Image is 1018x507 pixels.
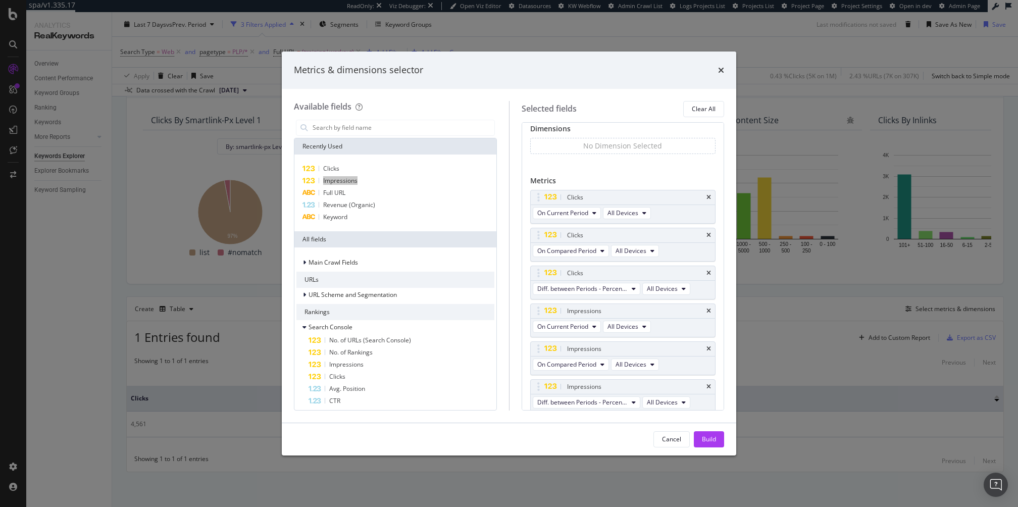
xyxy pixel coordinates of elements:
span: On Current Period [537,322,588,331]
span: No. of Rankings [329,348,373,357]
div: ClickstimesOn Compared PeriodAll Devices [530,228,716,262]
span: No. of URLs (Search Console) [329,336,411,344]
div: times [706,346,711,352]
span: Main Crawl Fields [309,258,358,267]
div: ImpressionstimesOn Compared PeriodAll Devices [530,341,716,375]
span: Clicks [329,372,345,381]
button: Build [694,431,724,447]
span: All Devices [616,246,646,255]
div: modal [282,52,736,455]
button: Diff. between Periods - Percentage [533,283,640,295]
div: Impressions [567,306,601,316]
div: No Dimension Selected [583,141,662,151]
div: Selected fields [522,103,577,115]
span: Search Console [309,323,352,331]
div: ClickstimesOn Current PeriodAll Devices [530,190,716,224]
input: Search by field name [312,120,494,135]
div: Build [702,435,716,443]
button: On Compared Period [533,359,609,371]
span: All Devices [647,284,678,293]
span: On Compared Period [537,246,596,255]
button: All Devices [642,283,690,295]
div: Clear All [692,105,716,113]
div: times [706,308,711,314]
button: On Compared Period [533,245,609,257]
span: Diff. between Periods - Percentage [537,398,628,407]
span: Revenue (Organic) [323,200,375,209]
div: times [706,384,711,390]
button: On Current Period [533,207,601,219]
div: Cancel [662,435,681,443]
div: Open Intercom Messenger [984,473,1008,497]
div: All fields [294,231,496,247]
span: On Current Period [537,209,588,217]
button: Diff. between Periods - Percentage [533,396,640,409]
div: ClickstimesDiff. between Periods - PercentageAll Devices [530,266,716,299]
div: Metrics [530,176,716,190]
div: Impressions [567,344,601,354]
div: times [718,64,724,77]
span: CTR [329,396,340,405]
span: All Devices [616,360,646,369]
span: All Devices [647,398,678,407]
div: Rankings [296,304,494,320]
div: times [706,270,711,276]
button: All Devices [642,396,690,409]
div: Dimensions [530,124,716,138]
button: Cancel [653,431,690,447]
span: Keyword [323,213,347,221]
div: Metrics & dimensions selector [294,64,423,77]
div: URLs [296,272,494,288]
div: Clicks [567,192,583,202]
div: Recently Used [294,138,496,155]
span: On Compared Period [537,360,596,369]
span: Impressions [329,360,364,369]
span: Diff. between Periods - Percentage [537,284,628,293]
div: Impressions [567,382,601,392]
span: Clicks [323,164,339,173]
button: On Current Period [533,321,601,333]
button: All Devices [611,359,659,371]
button: All Devices [603,207,651,219]
div: Clicks [567,268,583,278]
div: times [706,194,711,200]
span: All Devices [607,209,638,217]
span: All Devices [607,322,638,331]
span: URL Scheme and Segmentation [309,290,397,299]
span: Full URL [323,188,345,197]
span: Avg. Position [329,384,365,393]
div: times [706,232,711,238]
button: All Devices [611,245,659,257]
div: ImpressionstimesOn Current PeriodAll Devices [530,303,716,337]
button: Clear All [683,101,724,117]
div: Available fields [294,101,351,112]
button: All Devices [603,321,651,333]
div: Clicks [567,230,583,240]
div: ImpressionstimesDiff. between Periods - PercentageAll Devices [530,379,716,413]
span: Impressions [323,176,358,185]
